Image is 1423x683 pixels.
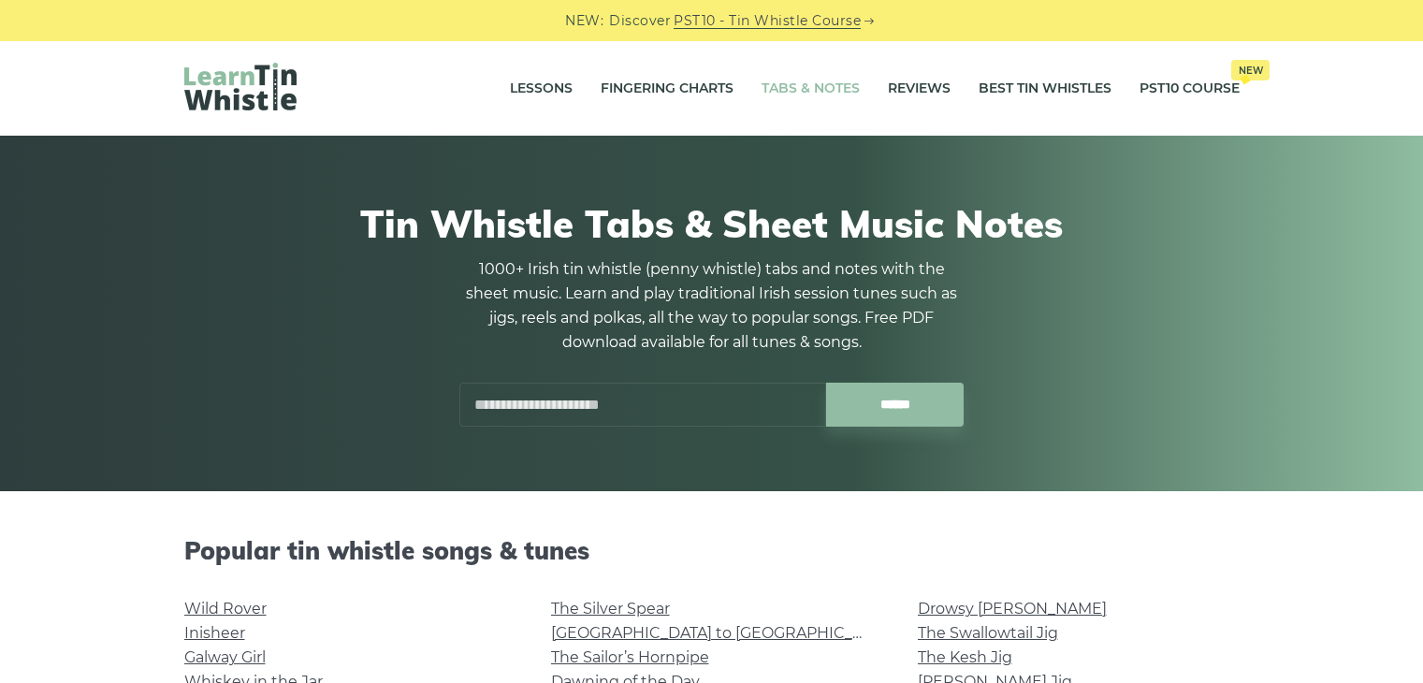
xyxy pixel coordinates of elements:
img: LearnTinWhistle.com [184,63,297,110]
a: The Swallowtail Jig [918,624,1058,642]
span: New [1231,60,1270,80]
h1: Tin Whistle Tabs & Sheet Music Notes [184,201,1240,246]
a: Tabs & Notes [762,65,860,112]
a: PST10 CourseNew [1140,65,1240,112]
p: 1000+ Irish tin whistle (penny whistle) tabs and notes with the sheet music. Learn and play tradi... [459,257,965,355]
a: Lessons [510,65,573,112]
a: [GEOGRAPHIC_DATA] to [GEOGRAPHIC_DATA] [551,624,896,642]
a: Galway Girl [184,648,266,666]
a: The Silver Spear [551,600,670,618]
a: Drowsy [PERSON_NAME] [918,600,1107,618]
a: The Sailor’s Hornpipe [551,648,709,666]
a: Fingering Charts [601,65,733,112]
a: Reviews [888,65,951,112]
h2: Popular tin whistle songs & tunes [184,536,1240,565]
a: Inisheer [184,624,245,642]
a: Best Tin Whistles [979,65,1111,112]
a: Wild Rover [184,600,267,618]
a: The Kesh Jig [918,648,1012,666]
